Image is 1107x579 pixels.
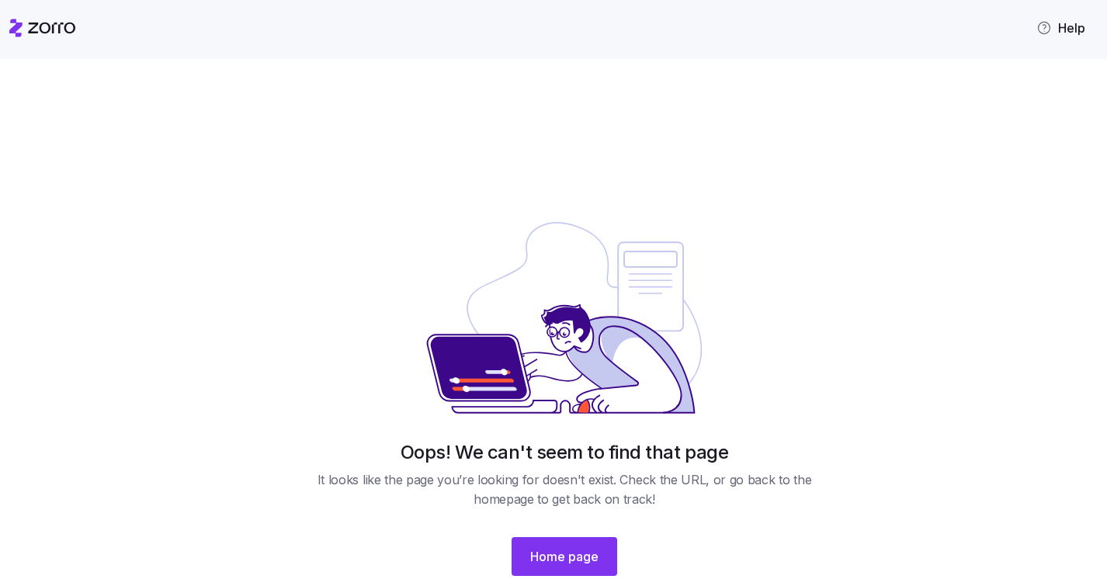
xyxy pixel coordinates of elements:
h1: Oops! We can't seem to find that page [401,440,728,464]
a: Home page [512,522,617,576]
button: Help [1024,12,1098,43]
span: It looks like the page you’re looking for doesn't exist. Check the URL, or go back to the homepag... [305,470,824,509]
button: Home page [512,537,617,576]
span: Help [1036,19,1085,37]
span: Home page [530,547,599,566]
